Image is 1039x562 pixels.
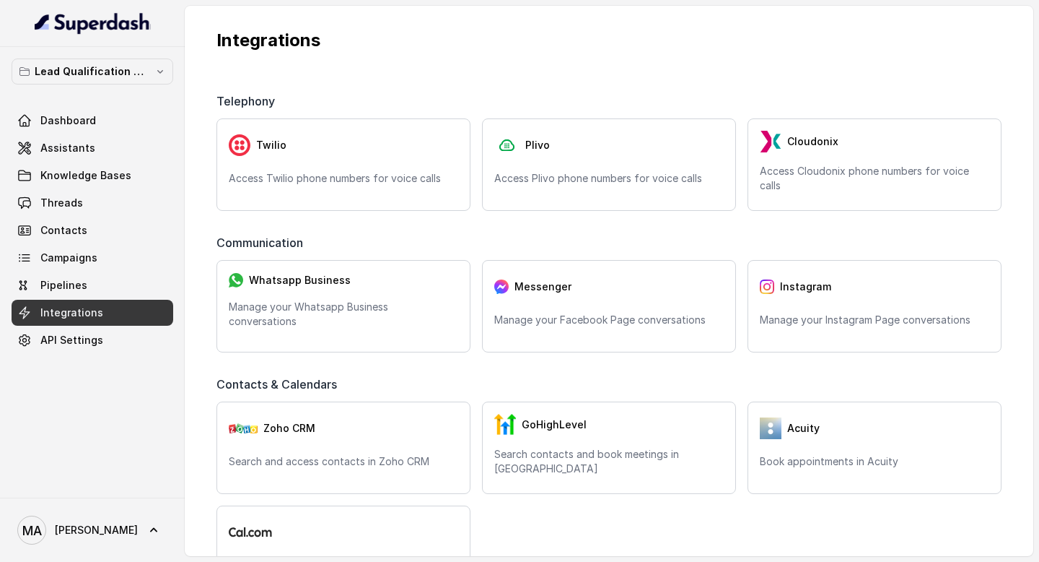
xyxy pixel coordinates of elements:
[12,327,173,353] a: API Settings
[256,138,286,152] span: Twilio
[40,168,131,183] span: Knowledge Bases
[760,454,989,469] p: Book appointments in Acuity
[12,300,173,326] a: Integrations
[760,418,781,439] img: 5vvjV8cQY1AVHSZc2N7qU9QabzYIM+zpgiA0bbq9KFoni1IQNE8dHPp0leJjYW31UJeOyZnSBUO77gdMaNhFCgpjLZzFnVhVC...
[12,510,173,550] a: [PERSON_NAME]
[216,376,343,393] span: Contacts & Calendars
[249,273,351,288] span: Whatsapp Business
[229,423,258,433] img: zohoCRM.b78897e9cd59d39d120b21c64f7c2b3a.svg
[40,141,95,155] span: Assistants
[40,113,96,128] span: Dashboard
[216,92,281,110] span: Telephony
[12,217,173,243] a: Contacts
[40,196,83,210] span: Threads
[12,190,173,216] a: Threads
[40,333,103,347] span: API Settings
[494,171,724,186] p: Access Plivo phone numbers for voice calls
[787,421,820,436] span: Acuity
[494,414,516,436] img: GHL.59f7fa3143240424d279.png
[780,280,831,294] span: Instagram
[216,29,1001,52] p: Integrations
[12,163,173,189] a: Knowledge Bases
[35,12,151,35] img: light.svg
[12,245,173,271] a: Campaigns
[12,135,173,161] a: Assistants
[40,251,97,265] span: Campaigns
[229,171,458,186] p: Access Twilio phone numbers for voice calls
[55,523,138,537] span: [PERSON_NAME]
[494,134,519,157] img: plivo.d3d850b57a745af99832d897a96997ac.svg
[40,306,103,320] span: Integrations
[494,313,724,327] p: Manage your Facebook Page conversations
[787,134,838,149] span: Cloudonix
[40,223,87,238] span: Contacts
[229,454,458,469] p: Search and access contacts in Zoho CRM
[760,131,781,152] img: LzEnlUgADIwsuYwsTIxNLkxQDEyBEgDTDZAMjs1Qgy9jUyMTMxBzEB8uASKBKLgDqFxF08kI1lQAAAABJRU5ErkJggg==
[12,59,173,85] button: Lead Qualification AI Call
[22,523,42,538] text: MA
[12,108,173,134] a: Dashboard
[229,134,250,156] img: twilio.7c09a4f4c219fa09ad352260b0a8157b.svg
[35,63,150,80] p: Lead Qualification AI Call
[514,280,571,294] span: Messenger
[494,447,724,476] p: Search contacts and book meetings in [GEOGRAPHIC_DATA]
[525,138,550,152] span: Plivo
[12,272,173,298] a: Pipelines
[216,234,309,251] span: Communication
[40,278,87,293] span: Pipelines
[760,164,989,193] p: Access Cloudonix phone numbers for voice calls
[229,273,243,288] img: whatsapp.f50b2aaae0bd8934e9105e63dc750668.svg
[522,418,587,432] span: GoHighLevel
[229,527,272,537] img: logo.svg
[494,280,509,294] img: messenger.2e14a0163066c29f9ca216c7989aa592.svg
[263,421,315,436] span: Zoho CRM
[760,280,774,294] img: instagram.04eb0078a085f83fc525.png
[229,300,458,329] p: Manage your Whatsapp Business conversations
[760,313,989,327] p: Manage your Instagram Page conversations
